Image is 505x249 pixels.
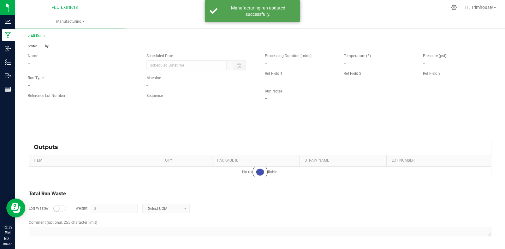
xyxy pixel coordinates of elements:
[344,79,346,83] span: --
[265,61,267,65] span: --
[28,54,38,58] span: Name
[6,199,25,217] iframe: Resource center
[5,59,11,65] inline-svg: Inventory
[5,73,11,79] inline-svg: Outbound
[5,86,11,92] inline-svg: Reports
[265,96,267,101] span: --
[265,79,267,83] span: --
[465,5,493,10] span: Hi, Trimhouse!
[423,79,425,83] span: --
[305,158,384,163] a: STRAIN NAMESortable
[15,15,125,28] a: Manufacturing
[146,93,163,98] span: Sequence
[75,205,87,211] label: Weight
[265,54,312,58] span: Processing Duration (mins)
[265,71,282,76] span: Ref Field 1
[34,158,157,163] a: ITEMSortable
[29,205,49,211] label: Log Waste?
[29,190,491,198] div: Total Run Waste
[265,89,282,93] span: Run Notes
[5,45,11,52] inline-svg: Inbound
[457,158,484,163] a: Sortable
[146,76,161,80] span: Machine
[344,61,346,65] span: --
[392,158,450,163] a: LOT NUMBERSortable
[28,61,30,65] span: --
[344,54,371,58] span: Temperature (F)
[28,75,44,81] span: Run Type
[450,4,458,10] div: Manage settings
[217,158,297,163] a: PACKAGE IDSortable
[5,18,11,25] inline-svg: Analytics
[28,44,45,48] span: Started:
[5,32,11,38] inline-svg: Manufacturing
[28,34,45,38] a: < All Runs
[15,19,125,24] span: Manufacturing
[28,44,255,48] p: by
[146,83,148,87] span: --
[146,54,173,58] span: Scheduled Date
[165,158,210,163] a: QTYSortable
[29,220,97,225] label: Comment (optional, 255 character limit)
[28,93,65,98] span: Reference Lot Number
[28,83,30,87] span: --
[423,54,446,58] span: Pressure (psi)
[344,71,361,76] span: Ref Field 2
[146,101,148,105] span: --
[51,5,78,10] span: FLO Extracts
[3,224,12,241] p: 12:32 PM EDT
[423,61,425,65] span: --
[3,241,12,246] p: 08/27
[423,71,441,76] span: Ref Field 3
[221,5,295,17] div: Manufacturing run updated successfully.
[34,144,64,151] span: Outputs
[28,101,30,105] span: --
